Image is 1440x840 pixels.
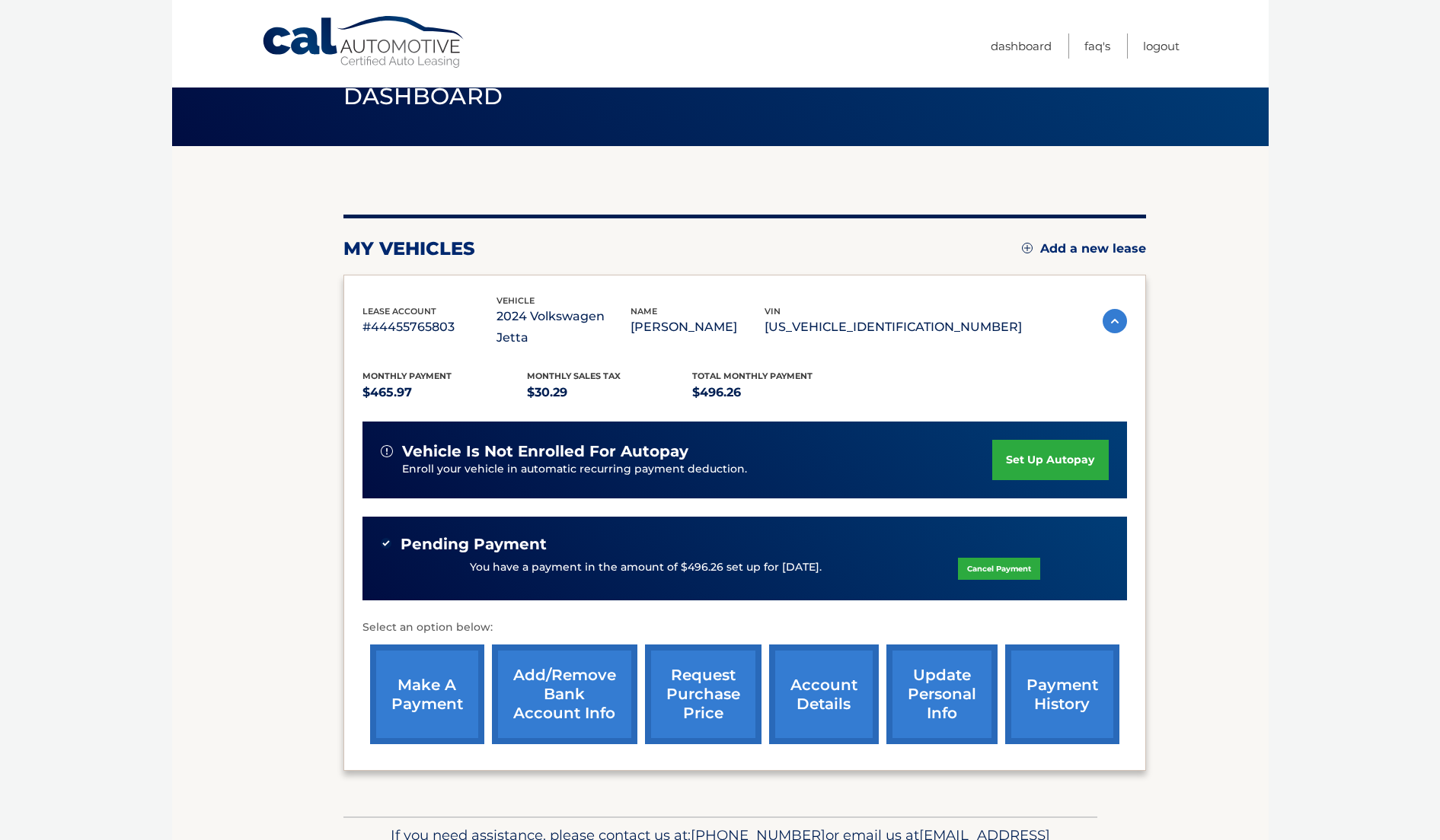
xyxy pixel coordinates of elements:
[631,317,765,338] p: [PERSON_NAME]
[1022,243,1033,253] img: add.svg
[496,295,535,306] span: vehicle
[1143,33,1180,59] a: Logout
[631,306,657,317] span: name
[1005,644,1119,744] a: payment history
[402,442,688,461] span: vehicle is not enrolled for autopay
[958,558,1040,580] a: Cancel Payment
[402,461,993,478] p: Enroll your vehicle in automatic recurring payment deduction.
[645,644,762,744] a: request purchase price
[1084,33,1110,59] a: FAQ's
[492,644,637,744] a: Add/Remove bank account info
[991,33,1052,59] a: Dashboard
[769,644,879,744] a: account details
[886,644,998,744] a: update personal info
[370,644,484,744] a: make a payment
[343,237,475,260] h2: my vehicles
[692,371,813,381] span: Total Monthly Payment
[1103,309,1127,333] img: accordion-active.svg
[261,15,467,69] a: Cal Automotive
[496,306,631,348] p: 2024 Volkswagen Jetta
[765,306,781,317] span: vin
[343,82,503,110] span: Dashboard
[362,619,1127,637] p: Select an option below:
[362,306,436,317] span: lease account
[362,317,496,338] p: #44455765803
[765,317,1022,338] p: [US_VEHICLE_IDENTIFICATION_NUMBER]
[992,440,1108,480] a: set up autopay
[470,559,822,576] p: You have a payment in the amount of $496.26 set up for [DATE].
[692,382,857,403] p: $496.26
[527,382,692,403] p: $30.29
[381,538,391,549] img: check-green.svg
[362,382,528,403] p: $465.97
[401,535,547,554] span: Pending Payment
[362,371,452,381] span: Monthly Payment
[381,445,393,457] img: alert-white.svg
[1022,241,1146,256] a: Add a new lease
[527,371,621,381] span: Monthly sales Tax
